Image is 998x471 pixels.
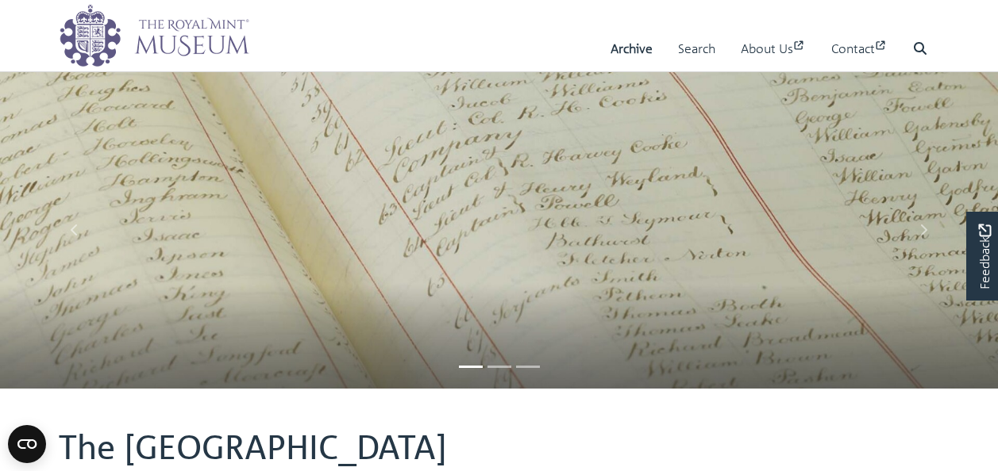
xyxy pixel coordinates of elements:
a: About Us [741,26,806,71]
a: Move to next slideshow image [848,71,998,389]
button: Open CMP widget [8,425,46,463]
a: Archive [611,26,653,71]
img: logo_wide.png [59,4,249,67]
a: Contact [831,26,888,71]
a: Search [678,26,715,71]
